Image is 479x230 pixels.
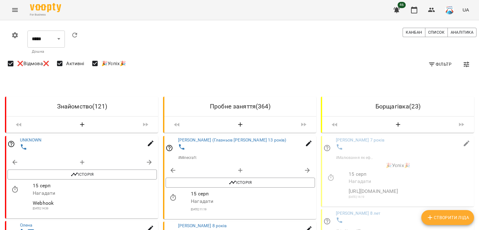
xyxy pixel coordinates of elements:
a: [PERSON_NAME] 8 лет [336,211,381,216]
span: Канбан [406,29,422,36]
button: UA [460,4,472,16]
p: Нагадати [349,178,473,185]
span: Історія [169,179,312,186]
a: [PERSON_NAME] 8 років [178,223,226,228]
p: Дошка [32,49,60,55]
p: [DATE] 16:19 [349,195,473,199]
span: Фільтр [428,60,452,68]
span: Пересунути лідів з колонки [136,119,156,130]
span: Історія [11,171,154,178]
button: Фільтр [426,59,454,70]
a: [PERSON_NAME] 7 років [336,137,385,142]
svg: Відповідальний співробітник не заданий [7,140,15,148]
span: 🎉Успіх🎉 [101,60,126,67]
h6: Знайомство ( 121 ) [11,102,153,111]
button: Створити Ліда [31,119,133,130]
p: 15 серп [191,190,315,198]
p: 15 серп [33,182,157,189]
span: Створити Ліда [426,214,469,221]
a: Олена [20,222,32,227]
p: [URL][DOMAIN_NAME] [349,188,473,195]
svg: Відповідальний співробітник не заданий [166,144,173,152]
p: 🎉Успіх🎉 [322,162,474,169]
span: Пересунути лідів з колонки [167,119,187,130]
p: # Minecraft [178,155,196,161]
button: Історія [7,170,157,180]
span: ❌Відмова❌ [17,60,49,67]
p: [DATE] 14:39 [33,207,157,211]
span: Список [428,29,445,36]
span: Активні [66,60,84,67]
span: 46 [398,2,406,8]
button: Створити Ліда [189,119,291,130]
p: [DATE] 11:19 [191,207,315,212]
h6: Борщагівка ( 23 ) [327,102,469,111]
button: Аналітика [448,28,477,37]
svg: Відповідальний співробітник не заданий [323,218,331,225]
span: Пересунути лідів з колонки [452,119,472,130]
a: [PERSON_NAME] (Глазньов [PERSON_NAME] 13 років) [178,137,286,142]
button: Створити Ліда [347,119,449,130]
a: UNKNOWN [20,137,42,142]
button: Створити Ліда [421,210,474,225]
span: Пересунути лідів з колонки [293,119,313,130]
button: Список [425,28,448,37]
span: Пересунути лідів з колонки [325,119,345,130]
button: Menu [7,2,22,17]
p: Webhook [33,199,157,207]
p: # Малювання як ефективний спосіб подолання стресу [336,155,373,161]
h6: Пробне заняття ( 364 ) [169,102,311,111]
p: 15 серп [349,170,473,178]
span: Аналітика [451,29,473,36]
button: Канбан [403,28,425,37]
button: Історія [166,178,315,188]
img: Voopty Logo [30,3,61,12]
svg: Відповідальний співробітник не заданий [323,144,331,152]
span: UA [462,7,469,13]
span: For Business [30,13,61,17]
span: Пересунути лідів з колонки [9,119,29,130]
img: 0c2f37c072ffc302372e4e39c91881d5.jpg [445,6,454,14]
p: Нагадати [33,189,157,197]
p: Нагадати [191,198,315,205]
